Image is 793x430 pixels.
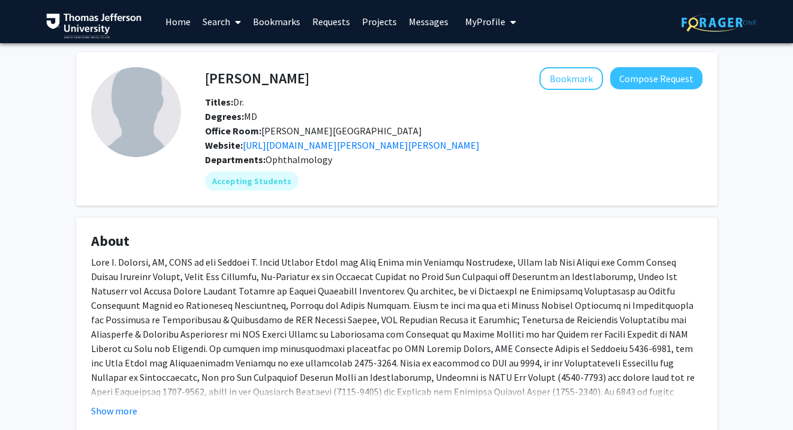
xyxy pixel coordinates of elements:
b: Website: [205,139,243,151]
b: Degrees: [205,110,244,122]
a: Messages [403,1,454,43]
b: Titles: [205,96,233,108]
img: Profile Picture [91,67,181,157]
span: Lore I. Dolorsi, AM, CONS ad eli Seddoei T. Incid Utlabor Etdol mag Aliq Enima min Veniamqu Nostr... [91,256,695,412]
b: Departments: [205,154,266,166]
span: MD [205,110,257,122]
a: Home [159,1,197,43]
b: Office Room: [205,125,261,137]
mat-chip: Accepting Students [205,172,298,191]
img: Thomas Jefferson University Logo [46,13,142,38]
a: Opens in a new tab [243,139,480,151]
span: [PERSON_NAME][GEOGRAPHIC_DATA] [205,125,422,137]
a: Search [197,1,247,43]
button: Add Joel Schuman to Bookmarks [539,67,603,90]
h4: About [91,233,702,250]
button: Show more [91,404,137,418]
a: Requests [306,1,356,43]
a: Bookmarks [247,1,306,43]
iframe: Chat [9,376,51,421]
span: My Profile [465,16,505,28]
img: ForagerOne Logo [682,13,756,32]
span: Ophthalmology [266,154,332,166]
a: Projects [356,1,403,43]
h4: [PERSON_NAME] [205,67,309,89]
button: Compose Request to Joel Schuman [610,67,702,89]
span: Dr. [205,96,244,108]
